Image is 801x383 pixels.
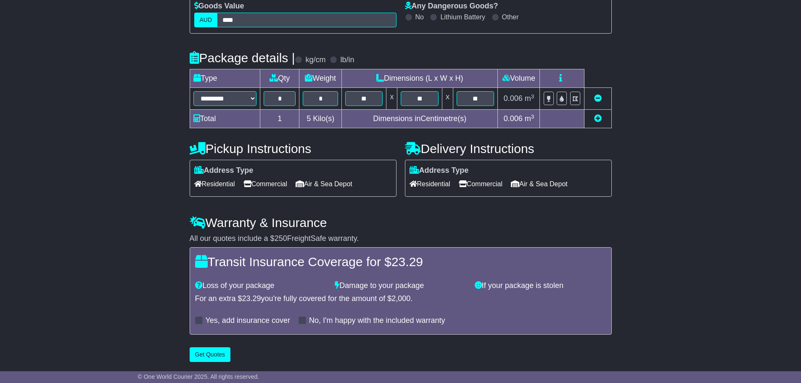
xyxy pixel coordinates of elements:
label: No, I'm happy with the included warranty [309,316,445,325]
span: m [525,114,534,123]
label: Address Type [410,166,469,175]
td: x [442,88,453,110]
span: m [525,94,534,103]
label: Any Dangerous Goods? [405,2,498,11]
label: Goods Value [194,2,244,11]
td: Weight [299,69,342,88]
td: Type [190,69,260,88]
td: Dimensions in Centimetre(s) [342,110,498,128]
div: For an extra $ you're fully covered for the amount of $ . [195,294,606,304]
div: Loss of your package [191,281,331,291]
span: 0.006 [504,114,523,123]
label: AUD [194,13,218,27]
label: No [415,13,424,21]
a: Remove this item [594,94,602,103]
td: Qty [260,69,299,88]
span: 2,000 [391,294,410,303]
span: Residential [194,177,235,190]
label: Lithium Battery [440,13,485,21]
span: 23.29 [242,294,261,303]
label: Yes, add insurance cover [206,316,290,325]
a: Add new item [594,114,602,123]
div: If your package is stolen [471,281,611,291]
span: 23.29 [391,255,423,269]
span: Commercial [243,177,287,190]
button: Get Quotes [190,347,231,362]
label: Address Type [194,166,254,175]
td: Kilo(s) [299,110,342,128]
sup: 3 [531,93,534,100]
span: Residential [410,177,450,190]
td: Total [190,110,260,128]
label: lb/in [340,55,354,65]
td: 1 [260,110,299,128]
div: All our quotes include a $ FreightSafe warranty. [190,234,612,243]
span: Commercial [459,177,502,190]
div: Damage to your package [330,281,471,291]
h4: Delivery Instructions [405,142,612,156]
td: Volume [498,69,540,88]
td: Dimensions (L x W x H) [342,69,498,88]
h4: Pickup Instructions [190,142,397,156]
label: kg/cm [305,55,325,65]
span: © One World Courier 2025. All rights reserved. [138,373,259,380]
label: Other [502,13,519,21]
h4: Warranty & Insurance [190,216,612,230]
span: 250 [275,234,287,243]
span: 5 [307,114,311,123]
h4: Transit Insurance Coverage for $ [195,255,606,269]
h4: Package details | [190,51,295,65]
td: x [386,88,397,110]
sup: 3 [531,114,534,120]
span: 0.006 [504,94,523,103]
span: Air & Sea Depot [296,177,352,190]
span: Air & Sea Depot [511,177,568,190]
